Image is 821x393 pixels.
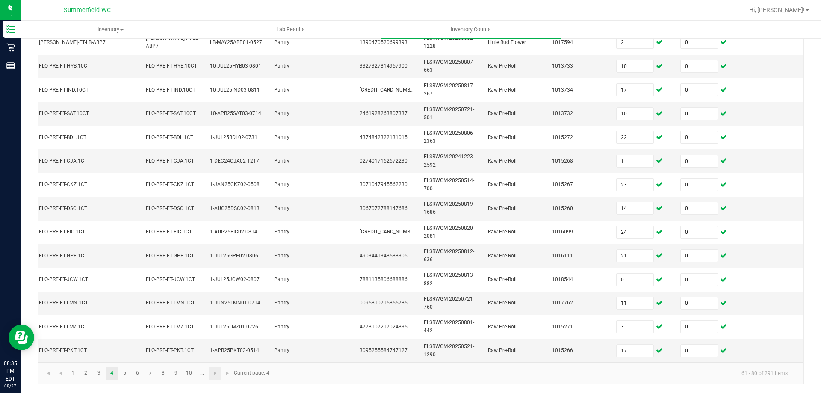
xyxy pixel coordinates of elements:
[146,205,194,211] span: FLO-PRE-FT-DSC.1CT
[21,26,200,33] span: Inventory
[6,62,15,70] inline-svg: Reports
[552,181,573,187] span: 1015267
[146,347,194,353] span: FLO-PRE-FT-PKT.1CT
[488,181,517,187] span: Raw Pre-Roll
[274,324,289,330] span: Pantry
[210,205,260,211] span: 1-AUG25DSC02-0813
[210,158,259,164] span: 1-DEC24CJA02-1217
[274,253,289,259] span: Pantry
[42,367,54,380] a: Go to the first page
[39,276,88,282] span: FLO-PRE-FT-JCW.1CT
[274,205,289,211] span: Pantry
[488,134,517,140] span: Raw Pre-Roll
[21,21,201,38] a: Inventory
[274,300,289,306] span: Pantry
[93,367,105,380] a: Page 3
[552,39,573,45] span: 1017594
[360,63,408,69] span: 3327327814957900
[424,83,474,97] span: FLSRWGM-20250817-267
[274,276,289,282] span: Pantry
[488,87,517,93] span: Raw Pre-Roll
[274,347,289,353] span: Pantry
[146,87,195,93] span: FLO-PRE-FT-IND.10CT
[39,253,87,259] span: FLO-PRE-FT-GPE.1CT
[57,370,64,377] span: Go to the previous page
[274,158,289,164] span: Pantry
[146,63,197,69] span: FLO-PRE-FT-HYB.10CT
[146,276,195,282] span: FLO-PRE-FT-JCW.1CT
[552,63,573,69] span: 1013733
[210,276,260,282] span: 1-JUL25JCW02-0807
[39,300,88,306] span: FLO-PRE-FT-LMN.1CT
[488,63,517,69] span: Raw Pre-Roll
[488,300,517,306] span: Raw Pre-Roll
[274,134,289,140] span: Pantry
[146,35,200,49] span: [PERSON_NAME]-FT-LB-ABP7
[210,181,260,187] span: 1-JAN25CKZ02-0508
[212,370,219,377] span: Go to the next page
[424,154,474,168] span: FLSRWGM-20241223-2592
[170,367,182,380] a: Page 9
[360,253,408,259] span: 4903441348588306
[39,181,87,187] span: FLO-PRE-FT-CKZ.1CT
[488,39,526,45] span: Little Bud Flower
[67,367,79,380] a: Page 1
[424,35,474,49] span: FLSRWGM-20250602-1228
[552,347,573,353] span: 1015266
[488,253,517,259] span: Raw Pre-Roll
[146,181,194,187] span: FLO-PRE-FT-CKZ.1CT
[424,248,474,263] span: FLSRWGM-20250812-636
[210,253,258,259] span: 1-JUL25GPE02-0806
[64,6,111,14] span: Summerfield WC
[488,276,517,282] span: Raw Pre-Roll
[274,229,289,235] span: Pantry
[210,87,260,93] span: 10-JUL25IND03-0811
[360,87,417,93] span: [CREDIT_CARD_NUMBER]
[39,134,86,140] span: FLO-PRE-FT-BDL.1CT
[424,130,474,144] span: FLSRWGM-20250806-2363
[4,360,17,383] p: 08:35 PM EDT
[274,110,289,116] span: Pantry
[80,367,92,380] a: Page 2
[360,276,408,282] span: 7881135806688886
[39,324,87,330] span: FLO-PRE-FT-LMZ.1CT
[552,205,573,211] span: 1015260
[381,21,561,38] a: Inventory Counts
[360,134,408,140] span: 4374842322131015
[424,106,474,121] span: FLSRWGM-20250721-501
[39,87,89,93] span: FLO-PRE-FT-IND.10CT
[274,63,289,69] span: Pantry
[210,347,259,353] span: 1-APR25PKT03-0514
[39,63,90,69] span: FLO-PRE-FT-HYB.10CT
[488,158,517,164] span: Raw Pre-Roll
[131,367,144,380] a: Page 6
[146,158,194,164] span: FLO-PRE-FT-CJA.1CT
[106,367,118,380] a: Page 4
[157,367,169,380] a: Page 8
[196,367,208,380] a: Page 11
[424,177,474,192] span: FLSRWGM-20250514-700
[54,367,67,380] a: Go to the previous page
[210,39,262,45] span: LB-MAY25ABP01-0527
[552,87,573,93] span: 1013734
[552,276,573,282] span: 1018544
[210,324,258,330] span: 1-JUL25LMZ01-0726
[360,39,408,45] span: 1390470520699393
[146,134,193,140] span: FLO-PRE-FT-BDL.1CT
[39,347,87,353] span: FLO-PRE-FT-PKT.1CT
[146,300,195,306] span: FLO-PRE-FT-LMN.1CT
[146,229,192,235] span: FLO-PRE-FT-FIC.1CT
[360,110,408,116] span: 2461928263807337
[424,225,474,239] span: FLSRWGM-20250820-2081
[274,87,289,93] span: Pantry
[552,229,573,235] span: 1016099
[210,63,261,69] span: 10-JUL25HYB03-0801
[39,110,89,116] span: FLO-PRE-FT-SAT.10CT
[439,26,502,33] span: Inventory Counts
[39,229,85,235] span: FLO-PRE-FT-FIC.1CT
[552,134,573,140] span: 1015272
[265,26,316,33] span: Lab Results
[749,6,805,13] span: Hi, [PERSON_NAME]!
[221,367,234,380] a: Go to the last page
[144,367,157,380] a: Page 7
